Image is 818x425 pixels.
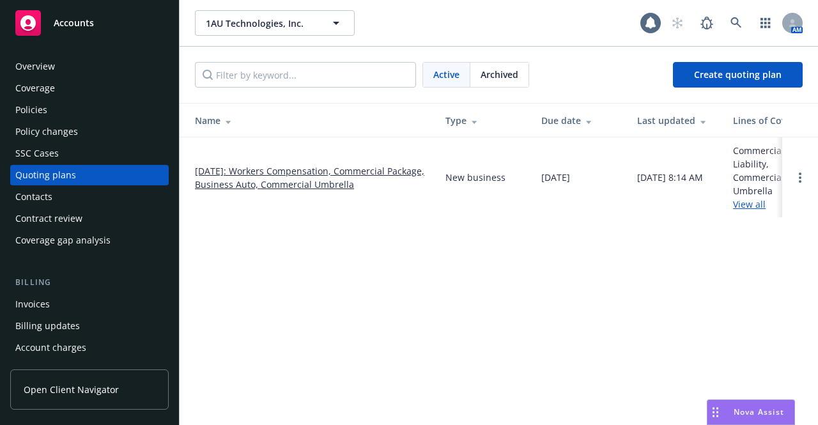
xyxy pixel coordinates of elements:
button: Nova Assist [707,399,795,425]
a: Create quoting plan [673,62,803,88]
div: Type [445,114,521,127]
a: Open options [792,170,808,185]
div: Drag to move [707,400,723,424]
a: Overview [10,56,169,77]
div: Billing updates [15,316,80,336]
a: Coverage gap analysis [10,230,169,251]
div: Overview [15,56,55,77]
a: Contacts [10,187,169,207]
a: Policy changes [10,121,169,142]
input: Filter by keyword... [195,62,416,88]
a: Switch app [753,10,778,36]
div: [DATE] [541,171,570,184]
div: New business [445,171,505,184]
button: 1AU Technologies, Inc. [195,10,355,36]
span: 1AU Technologies, Inc. [206,17,316,30]
a: Coverage [10,78,169,98]
span: Archived [481,68,518,81]
a: SSC Cases [10,143,169,164]
div: Invoices [15,294,50,314]
div: SSC Cases [15,143,59,164]
a: Account charges [10,337,169,358]
a: Invoices [10,294,169,314]
span: Active [433,68,459,81]
div: Coverage gap analysis [15,230,111,251]
a: Start snowing [665,10,690,36]
a: View all [733,198,766,210]
div: Last updated [637,114,713,127]
a: Policies [10,100,169,120]
span: Open Client Navigator [24,383,119,396]
a: [DATE]: Workers Compensation, Commercial Package, Business Auto, Commercial Umbrella [195,164,425,191]
div: Due date [541,114,617,127]
span: Nova Assist [734,406,784,417]
span: Create quoting plan [694,68,782,81]
a: Contract review [10,208,169,229]
a: Search [723,10,749,36]
a: Accounts [10,5,169,41]
a: Quoting plans [10,165,169,185]
div: Quoting plans [15,165,76,185]
div: Coverage [15,78,55,98]
div: Policy changes [15,121,78,142]
div: Account charges [15,337,86,358]
div: [DATE] 8:14 AM [637,171,703,184]
div: Billing [10,276,169,289]
span: Accounts [54,18,94,28]
div: Contract review [15,208,82,229]
div: Policies [15,100,47,120]
div: Name [195,114,425,127]
a: Report a Bug [694,10,720,36]
div: Contacts [15,187,52,207]
a: Billing updates [10,316,169,336]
